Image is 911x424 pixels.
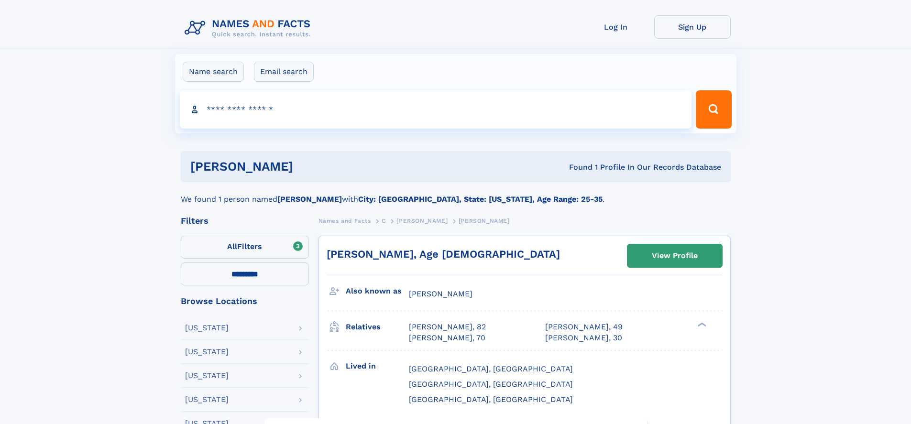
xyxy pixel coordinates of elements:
[545,322,623,332] a: [PERSON_NAME], 49
[409,322,486,332] a: [PERSON_NAME], 82
[183,62,244,82] label: Name search
[318,215,371,227] a: Names and Facts
[695,322,707,328] div: ❯
[181,297,309,305] div: Browse Locations
[227,242,237,251] span: All
[190,161,431,173] h1: [PERSON_NAME]
[185,372,229,380] div: [US_STATE]
[409,333,485,343] a: [PERSON_NAME], 70
[696,90,731,129] button: Search Button
[409,289,472,298] span: [PERSON_NAME]
[181,182,731,205] div: We found 1 person named with .
[459,217,510,224] span: [PERSON_NAME]
[578,15,654,39] a: Log In
[181,217,309,225] div: Filters
[409,395,573,404] span: [GEOGRAPHIC_DATA], [GEOGRAPHIC_DATA]
[185,396,229,403] div: [US_STATE]
[409,364,573,373] span: [GEOGRAPHIC_DATA], [GEOGRAPHIC_DATA]
[181,15,318,41] img: Logo Names and Facts
[346,358,409,374] h3: Lived in
[627,244,722,267] a: View Profile
[382,217,386,224] span: C
[409,380,573,389] span: [GEOGRAPHIC_DATA], [GEOGRAPHIC_DATA]
[358,195,603,204] b: City: [GEOGRAPHIC_DATA], State: [US_STATE], Age Range: 25-35
[181,236,309,259] label: Filters
[327,248,560,260] a: [PERSON_NAME], Age [DEMOGRAPHIC_DATA]
[346,283,409,299] h3: Also known as
[431,162,721,173] div: Found 1 Profile In Our Records Database
[185,348,229,356] div: [US_STATE]
[254,62,314,82] label: Email search
[185,324,229,332] div: [US_STATE]
[382,215,386,227] a: C
[652,245,698,267] div: View Profile
[346,319,409,335] h3: Relatives
[180,90,692,129] input: search input
[545,333,622,343] a: [PERSON_NAME], 30
[654,15,731,39] a: Sign Up
[277,195,342,204] b: [PERSON_NAME]
[396,217,448,224] span: [PERSON_NAME]
[396,215,448,227] a: [PERSON_NAME]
